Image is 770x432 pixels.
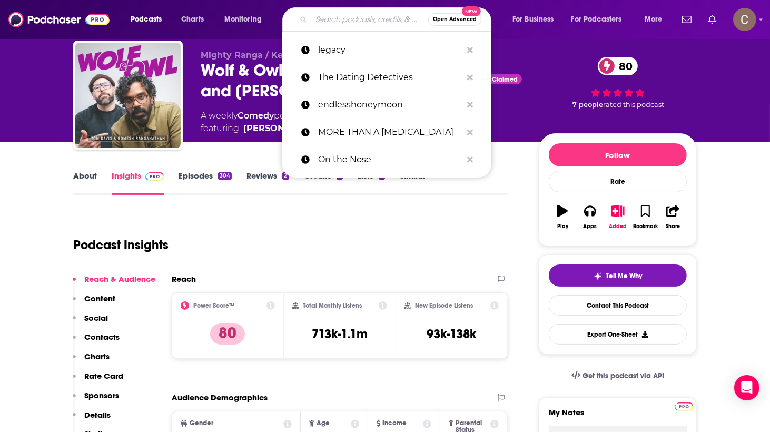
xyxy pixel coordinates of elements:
p: On the Nose [318,146,462,173]
button: open menu [123,11,175,28]
a: Charts [174,11,210,28]
p: Contacts [84,332,120,342]
h1: Podcast Insights [73,237,169,253]
button: Follow [549,143,687,166]
div: Rate [549,171,687,192]
p: Social [84,313,108,323]
a: The Dating Detectives [282,64,491,91]
span: 7 people [573,101,604,109]
button: Share [659,198,687,236]
span: Mighty Ranga / Keep It Light Media [201,50,358,60]
button: tell me why sparkleTell Me Why [549,264,687,287]
span: Open Advanced [433,17,477,22]
button: Bookmark [631,198,659,236]
button: Added [604,198,631,236]
p: Details [84,410,111,420]
h2: Total Monthly Listens [303,302,362,309]
span: Income [383,420,407,427]
button: Sponsors [73,390,119,410]
div: Play [557,223,568,230]
div: 80 7 peoplerated this podcast [539,50,697,116]
img: User Profile [733,8,756,31]
div: Share [666,223,680,230]
button: open menu [637,11,676,28]
img: Podchaser Pro [145,172,164,181]
img: Wolf & Owl with Romesh Ranganathan and Tom Davis [75,43,181,148]
span: Gender [190,420,213,427]
a: Romesh Ranganathan [243,122,319,135]
span: More [645,12,663,27]
div: Apps [584,223,597,230]
a: endlesshoneymoon [282,91,491,119]
a: Lists6 [358,171,385,195]
a: Episodes304 [179,171,232,195]
p: Charts [84,351,110,361]
button: Export One-Sheet [549,324,687,345]
a: Get this podcast via API [563,363,673,389]
div: Open Intercom Messenger [734,375,759,400]
span: New [462,6,481,16]
div: Search podcasts, credits, & more... [292,7,501,32]
h2: Power Score™ [193,302,234,309]
label: My Notes [549,407,687,426]
p: Sponsors [84,390,119,400]
button: Rate Card [73,371,123,390]
h2: Audience Demographics [172,392,268,402]
a: Contact This Podcast [549,295,687,316]
p: endlesshoneymoon [318,91,462,119]
h2: Reach [172,274,196,284]
span: For Business [512,12,554,27]
div: Bookmark [633,223,658,230]
button: Content [73,293,115,313]
p: MORE THAN A MUSE [318,119,462,146]
p: The Dating Detectives [318,64,462,91]
a: InsightsPodchaser Pro [112,171,164,195]
input: Search podcasts, credits, & more... [311,11,428,28]
span: Get this podcast via API [583,371,664,380]
a: legacy [282,36,491,64]
img: tell me why sparkle [594,272,602,280]
button: Apps [576,198,604,236]
button: Details [73,410,111,429]
button: Charts [73,351,110,371]
p: 80 [210,323,245,345]
a: Reviews2 [246,171,289,195]
a: Pro website [675,401,693,411]
span: Tell Me Why [606,272,643,280]
h3: 713k-1.1m [312,326,368,342]
p: Reach & Audience [84,274,155,284]
button: Social [73,313,108,332]
div: Added [609,223,627,230]
img: Podchaser - Follow, Share and Rate Podcasts [8,9,110,30]
h2: New Episode Listens [415,302,473,309]
a: Show notifications dropdown [704,11,720,28]
div: A weekly podcast [201,110,419,135]
button: Contacts [73,332,120,351]
p: legacy [318,36,462,64]
h3: 93k-138k [427,326,477,342]
button: Reach & Audience [73,274,155,293]
a: 80 [598,57,638,75]
a: Show notifications dropdown [678,11,696,28]
a: Similar [400,171,426,195]
span: Monitoring [224,12,262,27]
button: Play [549,198,576,236]
a: On the Nose [282,146,491,173]
span: rated this podcast [604,101,665,109]
span: featuring [201,122,419,135]
span: 80 [608,57,638,75]
a: Credits2 [304,171,343,195]
span: For Podcasters [571,12,622,27]
button: open menu [565,11,637,28]
span: Claimed [492,77,518,82]
span: Age [317,420,330,427]
button: Open AdvancedNew [428,13,481,26]
img: Podchaser Pro [675,402,693,411]
a: About [73,171,97,195]
p: Content [84,293,115,303]
button: open menu [505,11,567,28]
p: Rate Card [84,371,123,381]
div: 304 [218,172,232,180]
